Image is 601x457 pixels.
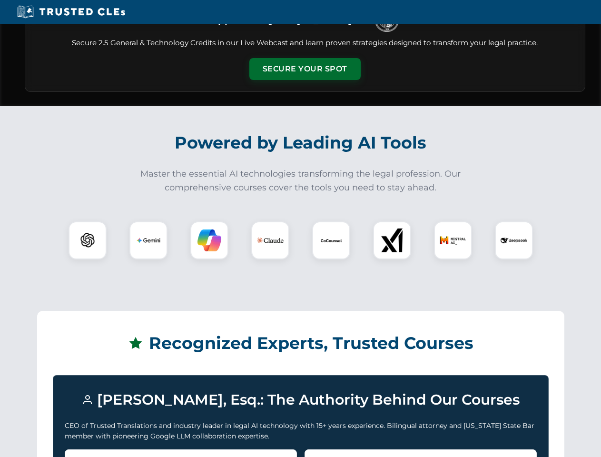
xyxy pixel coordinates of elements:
[14,5,128,19] img: Trusted CLEs
[249,58,361,80] button: Secure Your Spot
[129,221,167,259] div: Gemini
[440,227,466,254] img: Mistral AI Logo
[65,387,537,413] h3: [PERSON_NAME], Esq.: The Authority Behind Our Courses
[312,221,350,259] div: CoCounsel
[74,227,101,254] img: ChatGPT Logo
[37,38,573,49] p: Secure 2.5 General & Technology Credits in our Live Webcast and learn proven strategies designed ...
[501,227,527,254] img: DeepSeek Logo
[373,221,411,259] div: xAI
[434,221,472,259] div: Mistral AI
[65,420,537,442] p: CEO of Trusted Translations and industry leader in legal AI technology with 15+ years experience....
[257,227,284,254] img: Claude Logo
[495,221,533,259] div: DeepSeek
[251,221,289,259] div: Claude
[37,126,564,159] h2: Powered by Leading AI Tools
[197,228,221,252] img: Copilot Logo
[190,221,228,259] div: Copilot
[137,228,160,252] img: Gemini Logo
[380,228,404,252] img: xAI Logo
[134,167,467,195] p: Master the essential AI technologies transforming the legal profession. Our comprehensive courses...
[319,228,343,252] img: CoCounsel Logo
[53,327,549,360] h2: Recognized Experts, Trusted Courses
[69,221,107,259] div: ChatGPT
